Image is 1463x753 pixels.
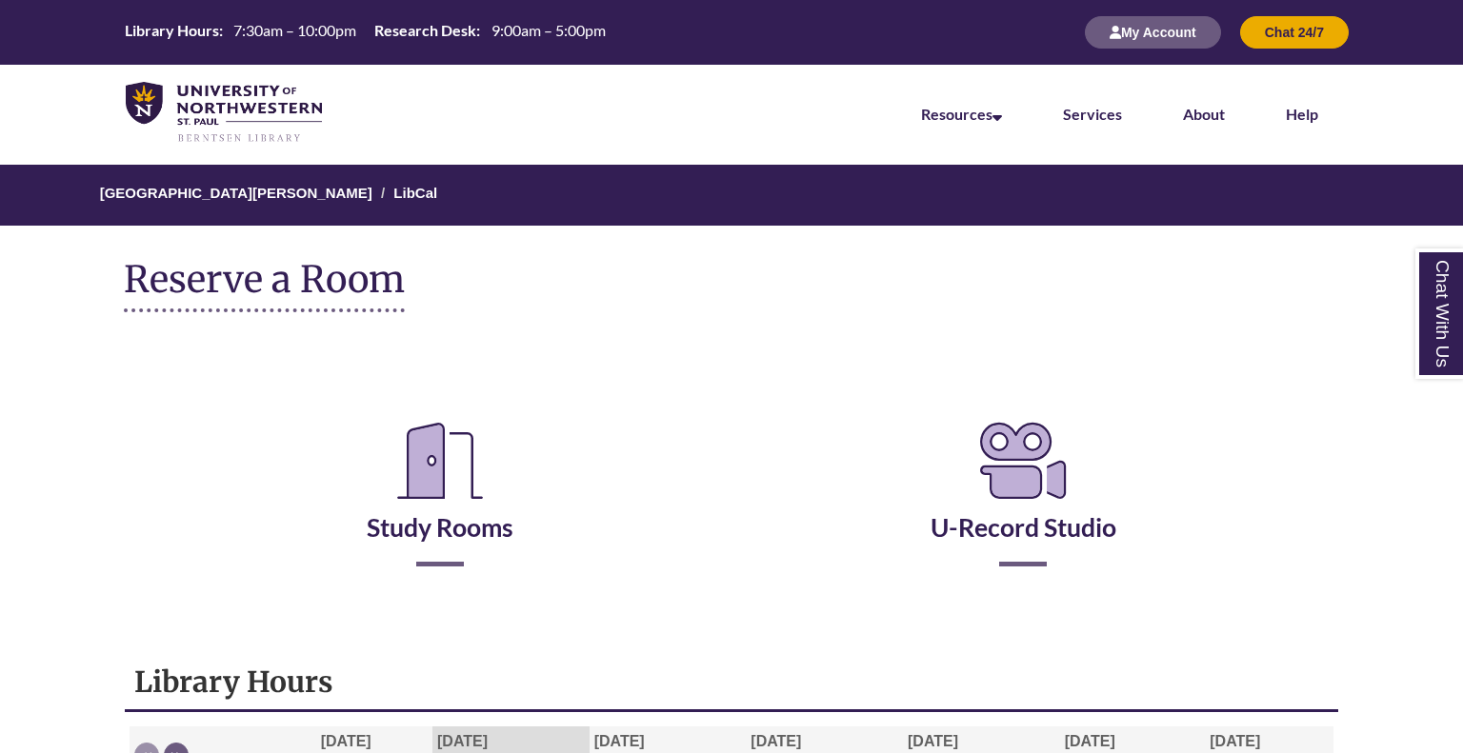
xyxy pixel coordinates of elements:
span: [DATE] [321,733,371,749]
span: [DATE] [437,733,488,749]
button: My Account [1085,16,1221,49]
span: [DATE] [908,733,958,749]
img: UNWSP Library Logo [126,82,322,144]
span: [DATE] [594,733,645,749]
th: Library Hours: [117,20,226,41]
span: 7:30am – 10:00pm [233,21,356,39]
a: Resources [921,105,1002,123]
a: My Account [1085,24,1221,40]
a: [GEOGRAPHIC_DATA][PERSON_NAME] [100,185,372,201]
h1: Library Hours [134,664,1329,700]
a: About [1183,105,1225,123]
a: Chat 24/7 [1240,24,1349,40]
th: Research Desk: [367,20,483,41]
a: Services [1063,105,1122,123]
a: Study Rooms [367,465,513,543]
span: 9:00am – 5:00pm [491,21,606,39]
a: Help [1286,105,1318,123]
table: Hours Today [117,20,612,43]
nav: Breadcrumb [124,165,1339,226]
span: [DATE] [1065,733,1115,749]
button: Chat 24/7 [1240,16,1349,49]
a: U-Record Studio [931,465,1116,543]
h1: Reserve a Room [124,259,405,312]
span: [DATE] [1210,733,1260,749]
a: LibCal [393,185,437,201]
div: Reserve a Room [124,360,1339,623]
a: Hours Today [117,20,612,45]
span: [DATE] [751,733,801,749]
